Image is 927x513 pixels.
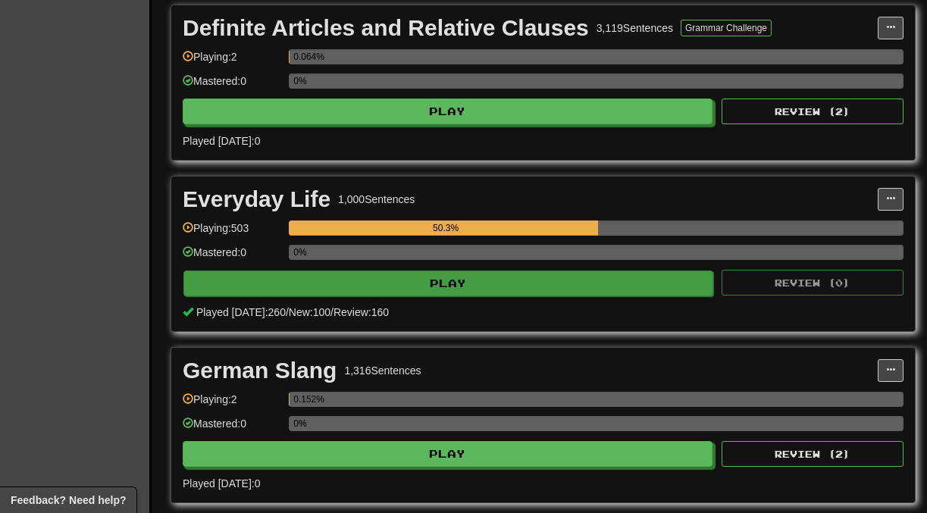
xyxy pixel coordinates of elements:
span: Open feedback widget [11,493,126,508]
div: Definite Articles and Relative Clauses [183,17,589,39]
div: Playing: 2 [183,49,281,74]
button: Play [183,99,712,124]
div: 50.3% [293,221,598,236]
button: Play [183,271,713,296]
div: German Slang [183,359,337,382]
button: Review (2) [722,441,904,467]
div: 1,316 Sentences [344,363,421,378]
span: Played [DATE]: 0 [183,477,260,490]
div: Mastered: 0 [183,416,281,441]
div: Playing: 2 [183,392,281,417]
span: Review: 160 [334,306,389,318]
span: / [330,306,334,318]
span: Played [DATE]: 0 [183,135,260,147]
button: Play [183,441,712,467]
div: Mastered: 0 [183,74,281,99]
div: Mastered: 0 [183,245,281,270]
div: Playing: 503 [183,221,281,246]
button: Review (2) [722,99,904,124]
span: / [286,306,289,318]
span: Played [DATE]: 260 [196,306,286,318]
button: Review (0) [722,270,904,296]
button: Grammar Challenge [681,20,772,36]
span: New: 100 [289,306,330,318]
div: 1,000 Sentences [338,192,415,207]
div: Everyday Life [183,188,330,211]
div: 3,119 Sentences [597,20,673,36]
